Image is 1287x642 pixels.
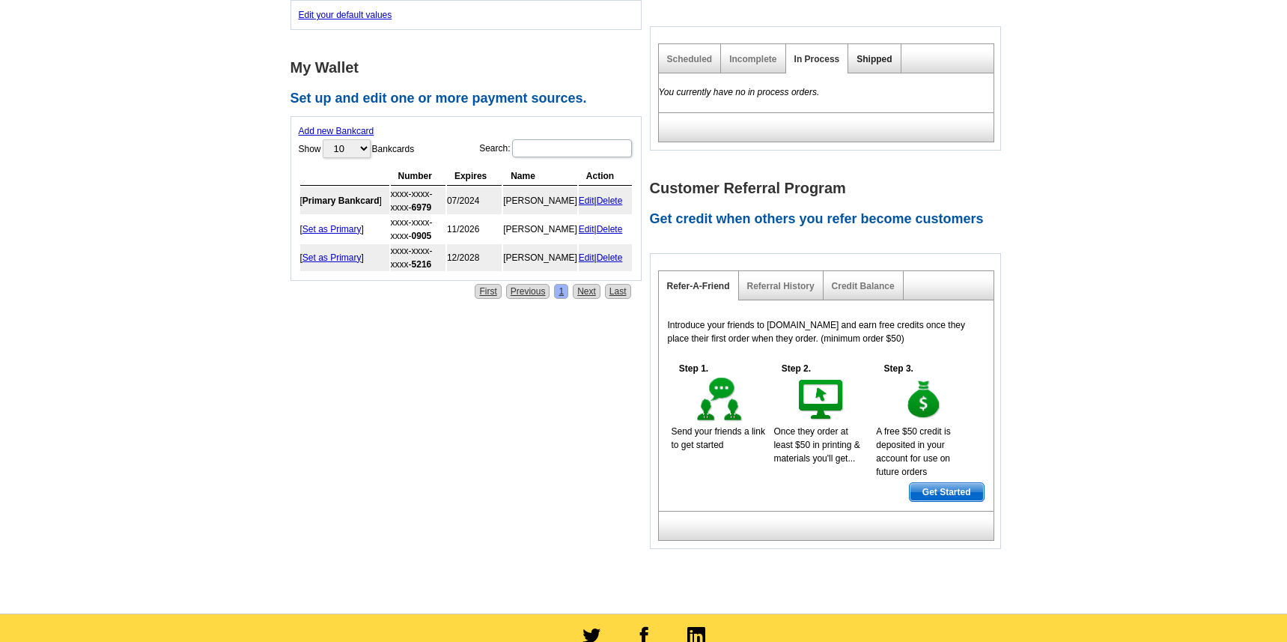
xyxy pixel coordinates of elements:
[579,196,594,206] a: Edit
[573,284,600,299] a: Next
[832,281,895,291] a: Credit Balance
[391,187,445,214] td: xxxx-xxxx-xxxx-
[773,362,818,375] h5: Step 2.
[447,244,502,271] td: 12/2028
[909,482,985,502] a: Get Started
[605,284,631,299] a: Last
[579,252,594,263] a: Edit
[672,362,716,375] h5: Step 1.
[857,54,892,64] a: Shipped
[512,139,632,157] input: Search:
[447,216,502,243] td: 11/2026
[299,138,415,160] label: Show Bankcards
[672,426,765,450] span: Send your friends a link to get started
[747,281,815,291] a: Referral History
[898,375,950,425] img: step-3.gif
[300,216,389,243] td: [ ]
[579,244,632,271] td: |
[503,244,577,271] td: [PERSON_NAME]
[412,259,432,270] strong: 5216
[300,187,389,214] td: [ ]
[579,224,594,234] a: Edit
[503,187,577,214] td: [PERSON_NAME]
[302,224,362,234] a: Set as Primary
[503,216,577,243] td: [PERSON_NAME]
[794,54,840,64] a: In Process
[876,362,921,375] h5: Step 3.
[796,375,848,425] img: step-2.gif
[579,216,632,243] td: |
[290,60,650,76] h1: My Wallet
[302,196,380,206] b: Primary Bankcard
[391,167,445,186] th: Number
[597,196,623,206] a: Delete
[447,187,502,214] td: 07/2024
[650,211,1009,228] h2: Get credit when others you refer become customers
[579,187,632,214] td: |
[667,281,730,291] a: Refer-A-Friend
[910,483,984,501] span: Get Started
[667,54,713,64] a: Scheduled
[659,87,820,97] em: You currently have no in process orders.
[290,91,650,107] h2: Set up and edit one or more payment sources.
[302,252,362,263] a: Set as Primary
[773,426,859,464] span: Once they order at least $50 in printing & materials you'll get...
[299,126,374,136] a: Add new Bankcard
[299,10,392,20] a: Edit your default values
[323,139,371,158] select: ShowBankcards
[876,426,950,477] span: A free $50 credit is deposited in your account for use on future orders
[475,284,501,299] a: First
[503,167,577,186] th: Name
[597,252,623,263] a: Delete
[650,181,1009,196] h1: Customer Referral Program
[579,167,632,186] th: Action
[597,224,623,234] a: Delete
[506,284,550,299] a: Previous
[412,231,432,241] strong: 0905
[729,54,776,64] a: Incomplete
[391,244,445,271] td: xxxx-xxxx-xxxx-
[694,375,746,425] img: step-1.gif
[479,138,633,159] label: Search:
[300,244,389,271] td: [ ]
[668,318,985,345] p: Introduce your friends to [DOMAIN_NAME] and earn free credits once they place their first order w...
[554,284,568,299] a: 1
[447,167,502,186] th: Expires
[391,216,445,243] td: xxxx-xxxx-xxxx-
[412,202,432,213] strong: 6979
